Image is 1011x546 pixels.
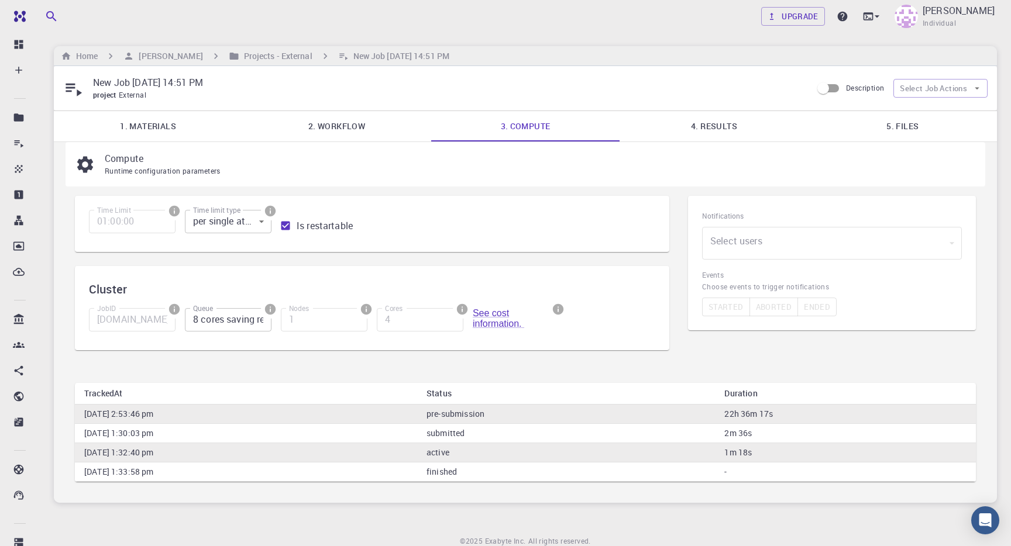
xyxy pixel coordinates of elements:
button: info [165,300,184,319]
span: 지원 [27,8,46,19]
label: Time limit type [193,205,240,215]
button: Select Job Actions [893,79,988,98]
td: [DATE] 2:53:46 pm [75,404,417,423]
span: Is restartable [297,219,353,233]
a: 2. Workflow [242,111,431,141]
span: project [93,90,119,99]
span: Individual [923,18,956,29]
p: [PERSON_NAME] [923,4,995,18]
h6: New Job [DATE] 14:51 PM [349,50,449,63]
th: Duration [715,383,976,405]
td: [DATE] 1:33:58 pm [75,462,417,482]
td: 1m 18s [715,443,976,462]
h6: Notifications [702,210,962,222]
button: info [453,300,472,319]
th: Status [417,383,715,405]
th: TrackedAt [75,383,417,405]
img: logo [9,11,26,22]
a: 4. Results [620,111,808,141]
label: JobID [97,303,116,313]
td: finished [417,462,715,482]
td: submitted [417,423,715,443]
a: See cost information. [473,308,524,329]
td: pre-submission [417,404,715,423]
label: Nodes [289,303,309,313]
img: Jong Hoon Kim [895,5,918,28]
span: Choose events to trigger notifications [702,281,962,293]
td: [DATE] 1:30:03 pm [75,423,417,443]
div: per single attempt [185,210,271,233]
label: Cores [385,303,403,313]
td: active [417,443,715,462]
button: info [261,202,280,220]
button: info [165,202,184,220]
td: - [715,462,976,482]
a: 5. Files [809,111,997,141]
h6: Projects - External [239,50,312,63]
h6: Events [702,269,962,281]
span: Runtime configuration parameters [105,166,221,175]
button: info [261,300,280,319]
h6: Home [71,50,98,63]
h6: [PERSON_NAME] [134,50,202,63]
label: Queue [193,303,213,313]
h6: Cluster [89,280,655,299]
div: Open Intercom Messenger [971,506,999,534]
p: New Job [DATE] 14:51 PM [93,75,803,89]
button: info [357,300,376,319]
td: 22h 36m 17s [715,404,976,423]
label: Time Limit [97,205,131,215]
a: 3. Compute [431,111,620,141]
a: Upgrade [761,7,825,26]
span: Description [846,83,884,92]
td: 2m 36s [715,423,976,443]
span: External [119,90,151,99]
nav: breadcrumb [59,50,452,63]
p: Compute [105,151,967,165]
span: Exabyte Inc. [485,536,526,545]
a: 1. Materials [54,111,242,141]
button: info [549,300,568,319]
td: [DATE] 1:32:40 pm [75,443,417,462]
